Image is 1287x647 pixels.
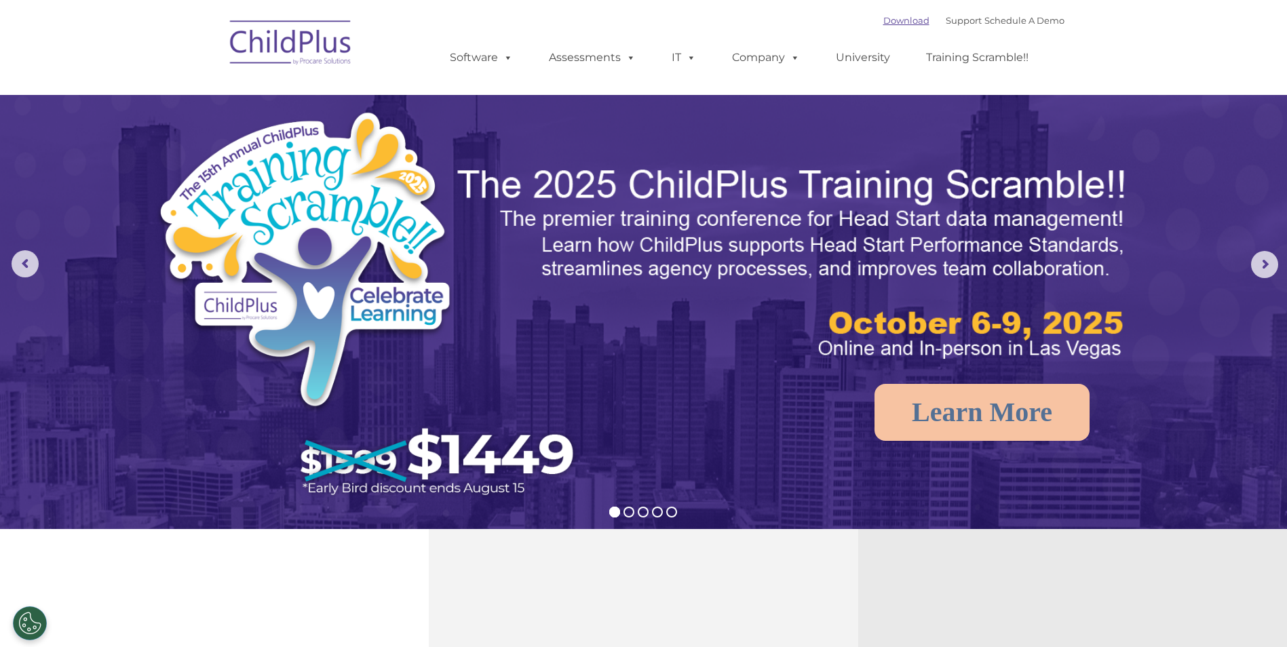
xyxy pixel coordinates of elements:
[658,44,710,71] a: IT
[913,44,1042,71] a: Training Scramble!!
[718,44,813,71] a: Company
[223,11,359,79] img: ChildPlus by Procare Solutions
[436,44,526,71] a: Software
[875,384,1090,441] a: Learn More
[883,15,1064,26] font: |
[822,44,904,71] a: University
[13,606,47,640] button: Cookies Settings
[189,90,230,100] span: Last name
[535,44,649,71] a: Assessments
[883,15,929,26] a: Download
[189,145,246,155] span: Phone number
[984,15,1064,26] a: Schedule A Demo
[1065,501,1287,647] iframe: Chat Widget
[946,15,982,26] a: Support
